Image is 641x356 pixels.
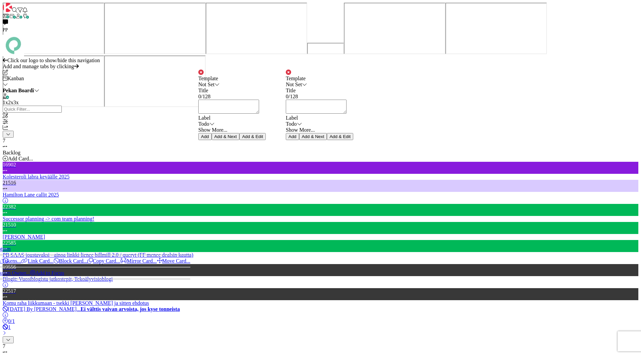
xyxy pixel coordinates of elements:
[13,100,19,105] span: 3x
[286,76,305,81] span: Template
[3,300,638,306] div: Komu raha liikkumaan - tsekki [PERSON_NAME] ja sitten ehdotus
[3,174,638,180] div: Kolesteroli labra keväälle 2025
[3,252,638,258] div: PB SAAS joustavaksi - ainoa linkki lienee billmill 2.0 / queryt (FF menee dealsin kautta)
[198,82,214,87] span: Not Set
[120,258,157,264] a: Mirror Card...
[286,133,299,140] button: Add
[198,133,212,140] button: Add
[212,133,239,140] button: Add & Next
[286,88,296,93] label: Title
[445,3,547,54] iframe: UserGuiding Product Updates
[286,82,302,87] span: Not Set
[286,94,353,100] div: 0 / 128
[3,138,5,143] span: 7
[3,324,638,330] div: 1
[8,100,13,105] span: 2x
[344,3,445,54] iframe: UserGuiding Knowledge Base
[3,64,638,70] div: Add and manage tabs by clicking
[3,180,638,186] div: 21516
[198,127,227,133] a: Show More...
[286,121,297,127] span: Todo
[3,264,638,276] div: 19556
[8,156,33,161] span: Add Card...
[3,264,638,282] div: 19556Blogit: Vuosiblogista jatkostepit, Tekoälyvisioblogi
[3,264,638,270] div: 19556
[3,216,638,222] div: Successor planning -> com team planning!
[3,180,638,192] div: 21516
[3,57,638,64] div: Click our logo to show/hide this navigation
[3,35,24,56] img: avatar
[3,55,104,107] iframe: UserGuiding AI Assistant Launcher
[286,127,315,133] a: Show More...
[3,234,638,240] div: [PERSON_NAME]
[3,318,638,336] div: 0/11
[3,240,638,252] div: 22585
[198,121,209,127] span: Todo
[8,318,15,324] span: 0 / 1
[3,276,638,282] div: Blogit: Vuosiblogista jatkostepit, Tekoälyvisioblogi
[87,258,120,264] a: Copy Card...
[30,270,64,276] a: Add to Focus
[7,76,24,81] span: Kanban
[3,162,638,180] a: 16902Kolesteroli labra keväälle 2025
[3,180,638,198] div: 21516Hamilton Lane callit 2025
[3,240,638,264] a: 22585PB SAAS joustavaksi - ainoa linkki lienee billmill 2.0 / queryt (FF menee dealsin kautta)
[198,115,210,121] span: Label
[3,162,638,174] div: 16902
[8,306,80,312] span: [DATE] By [PERSON_NAME]...
[21,258,53,264] a: Link Card...
[3,264,638,288] a: 19556Blogit: Vuosiblogista jatkostepit, Tekoälyvisioblogi
[3,343,5,349] span: 7
[3,240,638,246] div: 22585
[286,115,298,121] span: Label
[80,306,180,312] b: Ei välttis vaivan arvoista, jos kyse tonneista
[3,222,638,234] div: 21510
[299,133,327,140] button: Add & Next
[3,288,638,294] div: 22517
[198,76,218,81] span: Template
[104,55,206,107] iframe: UserGuiding AI Assistant
[3,222,638,240] a: 21510[PERSON_NAME]
[198,94,266,100] div: 0 / 128
[3,240,638,258] div: 22585PB SAAS joustavaksi - ainoa linkki lienee billmill 2.0 / queryt (FF menee dealsin kautta)
[3,204,638,222] a: 22382Successor planning -> com team planning!
[239,133,266,140] button: Add & Edit
[3,288,638,300] div: 22517
[157,258,190,264] a: Move Card...
[3,288,638,306] div: 22517Komu raha liikkumaan - tsekki [PERSON_NAME] ja sitten ehdotus
[327,133,353,140] button: Add & Edit
[3,88,34,93] b: Pekan Boardi
[3,162,638,168] div: 16902
[3,204,638,216] div: 22382
[3,106,62,113] input: Quick Filter...
[3,180,638,204] a: 21516Hamilton Lane callit 2025
[3,222,638,228] div: 21510
[3,288,638,336] a: 22517Komu raha liikkumaan - tsekki [PERSON_NAME] ja sitten ehdotus[DATE] By [PERSON_NAME]...Ei vä...
[3,100,8,105] span: 1x
[198,88,208,93] label: Title
[3,204,638,210] div: 22382
[54,258,87,264] a: Block Card...
[3,150,20,155] span: Backlog
[3,192,638,198] div: Hamilton Lane callit 2025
